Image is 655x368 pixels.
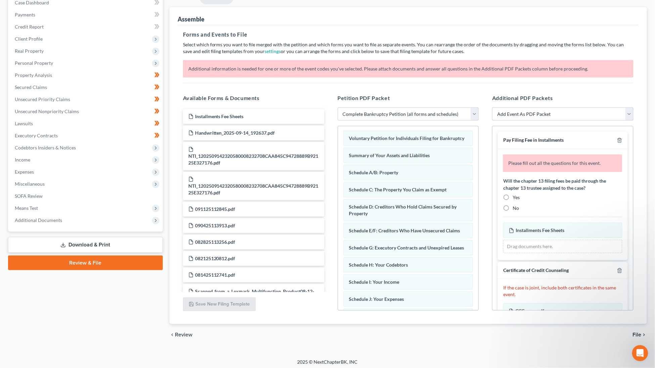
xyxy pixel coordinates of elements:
[15,217,62,223] span: Additional Documents
[188,288,315,301] span: Scanned_from_a_Lexmark_Multifunction_Product08-12-2025-210213.pdf
[9,81,163,93] a: Secured Claims
[15,60,53,66] span: Personal Property
[349,245,464,250] span: Schedule G: Executory Contracts and Unexpired Leases
[513,194,520,200] span: Yes
[10,166,125,178] div: Form Preview Helper
[70,101,94,108] div: • 11m ago
[14,130,112,137] div: We typically reply in a few hours
[9,69,163,81] a: Property Analysis
[9,93,163,105] a: Unsecured Priority Claims
[175,332,192,337] span: Review
[349,279,400,285] span: Schedule I: Your Income
[509,160,601,166] span: Please fill out all the questions for this event.
[183,297,256,312] button: Save New Filing Template
[195,256,235,261] span: 082125120812.pdf
[349,204,457,216] span: Schedule D: Creditors Who Hold Claims Secured by Property
[8,237,163,253] a: Download & Print
[338,95,390,101] span: Petition PDF Packet
[15,133,58,138] span: Executory Contracts
[9,21,163,33] a: Credit Report
[183,41,634,55] p: Select which forms you want to file merged with the petition and which forms you want to file as ...
[633,332,642,337] span: File
[13,14,58,21] img: logo
[13,48,121,59] p: Hi there!
[15,36,43,42] span: Client Profile
[265,48,281,54] a: settings
[7,89,127,114] div: Profile image for LindseyHi [PERSON_NAME]! Can you try filing that case one more time?[PERSON_NAM...
[503,240,622,253] div: Drag documents here.
[45,210,89,236] button: Messages
[7,118,128,143] div: Send us a messageWe typically reply in a few hours
[170,332,199,337] button: chevron_left Review
[349,296,404,302] span: Schedule J: Your Expenses
[15,72,52,78] span: Property Analysis
[15,48,44,54] span: Real Property
[14,85,121,92] div: Recent message
[106,226,117,231] span: Help
[97,11,111,24] img: Profile image for James
[188,153,319,166] span: NTI_1202509142320580008232708CAA845C94728889B92125E327176.pdf
[15,169,34,175] span: Expenses
[30,95,181,100] span: Hi [PERSON_NAME]! Can you try filing that case one more time?
[10,149,125,163] button: Search for help
[15,96,70,102] span: Unsecured Priority Claims
[503,284,622,298] p: If the case is joint, include both certificates in the same event.
[14,193,112,207] div: Statement of Financial Affairs - Gross Yearly Income (Other)
[7,79,128,114] div: Recent messageProfile image for LindseyHi [PERSON_NAME]! Can you try filing that case one more ti...
[170,332,175,337] i: chevron_left
[15,145,76,150] span: Codebtors Insiders & Notices
[72,11,85,24] img: Profile image for Kelly
[195,272,235,278] span: 081425112741.pdf
[183,31,634,39] h5: Forms and Events to File
[195,223,235,228] span: 090425113913.pdf
[15,193,43,199] span: SOFA Review
[56,226,79,231] span: Messages
[195,239,235,245] span: 082825113256.pdf
[178,15,204,23] div: Assemble
[183,60,634,78] p: Additional information is needed for one or more of the event codes you've selected. Please attac...
[14,153,54,160] span: Search for help
[195,130,275,136] span: Handwritten_2025-09-14_192637.pdf
[9,105,163,118] a: Unsecured Nonpriority Claims
[14,95,27,108] img: Profile image for Lindsey
[632,345,648,361] iframe: Intercom live chat
[349,135,465,141] span: Voluntary Petition for Individuals Filing for Bankruptcy
[513,205,519,211] span: No
[14,168,112,175] div: Form Preview Helper
[195,206,235,212] span: 091125112845.pdf
[9,9,163,21] a: Payments
[10,190,125,210] div: Statement of Financial Affairs - Gross Yearly Income (Other)
[503,137,564,143] span: Pay Filing Fee in Installments
[90,210,134,236] button: Help
[115,11,128,23] div: Close
[9,190,163,202] a: SOFA Review
[516,308,545,314] span: CCC copy-pdf
[9,130,163,142] a: Executory Contracts
[14,123,112,130] div: Send us a message
[349,187,447,192] span: Schedule C: The Property You Claim as Exempt
[15,84,47,90] span: Secured Claims
[349,152,430,158] span: Summary of Your Assets and Liabilities
[492,94,634,102] h5: Additional PDF Packets
[15,205,38,211] span: Means Test
[15,121,33,126] span: Lawsuits
[195,113,244,119] span: Installments Fee Sheets
[642,332,647,337] i: chevron_right
[15,157,30,163] span: Income
[349,262,408,268] span: Schedule H: Your Codebtors
[8,256,163,270] a: Review & File
[349,170,399,175] span: Schedule A/B: Property
[516,227,564,233] span: Installments Fee Sheets
[15,12,35,17] span: Payments
[30,101,69,108] div: [PERSON_NAME]
[349,228,460,233] span: Schedule E/F: Creditors Who Have Unsecured Claims
[183,94,324,102] h5: Available Forms & Documents
[15,24,44,30] span: Credit Report
[9,118,163,130] a: Lawsuits
[15,226,30,231] span: Home
[13,59,121,71] p: How can we help?
[15,108,79,114] span: Unsecured Nonpriority Claims
[10,178,125,190] div: Attorney's Disclosure of Compensation
[14,181,112,188] div: Attorney's Disclosure of Compensation
[15,181,45,187] span: Miscellaneous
